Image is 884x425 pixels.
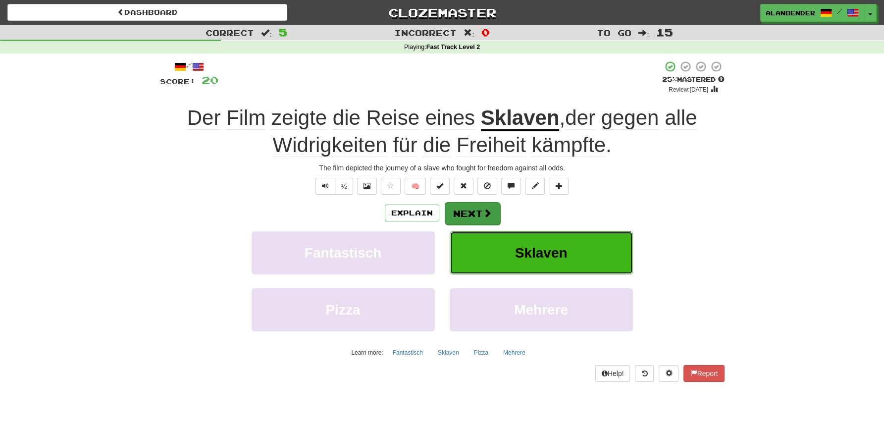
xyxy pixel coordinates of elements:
[261,29,272,37] span: :
[425,106,475,130] span: eines
[450,288,633,331] button: Mehrere
[252,288,435,331] button: Pizza
[393,133,417,157] span: für
[477,178,497,195] button: Ignore sentence (alt+i)
[450,231,633,274] button: Sklaven
[837,8,842,15] span: /
[271,106,327,130] span: zeigte
[514,302,568,318] span: Mehrere
[279,26,287,38] span: 5
[405,178,426,195] button: 🧠
[206,28,254,38] span: Correct
[302,4,582,21] a: Clozemaster
[760,4,864,22] a: AlanBender /
[430,178,450,195] button: Set this sentence to 100% Mastered (alt+m)
[683,365,724,382] button: Report
[565,106,595,130] span: der
[445,202,500,225] button: Next
[273,133,387,157] span: Widrigkeiten
[423,133,451,157] span: die
[766,8,815,17] span: AlanBender
[468,345,494,360] button: Pizza
[357,178,377,195] button: Show image (alt+x)
[638,29,649,37] span: :
[366,106,419,130] span: Reise
[226,106,265,130] span: Film
[160,77,196,86] span: Score:
[394,28,457,38] span: Incorrect
[315,178,335,195] button: Play sentence audio (ctl+space)
[481,106,560,131] u: Sklaven
[601,106,659,130] span: gegen
[501,178,521,195] button: Discuss sentence (alt+u)
[313,178,354,195] div: Text-to-speech controls
[335,178,354,195] button: ½
[549,178,569,195] button: Add to collection (alt+a)
[669,86,708,93] small: Review: [DATE]
[635,365,654,382] button: Round history (alt+y)
[454,178,473,195] button: Reset to 0% Mastered (alt+r)
[333,106,361,130] span: die
[515,245,568,261] span: Sklaven
[252,231,435,274] button: Fantastisch
[351,349,383,356] small: Learn more:
[160,163,725,173] div: The film depicted the journey of a slave who fought for freedom against all odds.
[464,29,474,37] span: :
[385,205,439,221] button: Explain
[481,26,490,38] span: 0
[662,75,677,83] span: 25 %
[597,28,631,38] span: To go
[457,133,526,157] span: Freiheit
[662,75,725,84] div: Mastered
[202,74,218,86] span: 20
[273,106,697,157] span: , .
[387,345,428,360] button: Fantastisch
[595,365,630,382] button: Help!
[432,345,465,360] button: Sklaven
[656,26,673,38] span: 15
[381,178,401,195] button: Favorite sentence (alt+f)
[525,178,545,195] button: Edit sentence (alt+d)
[531,133,605,157] span: kämpfte
[665,106,697,130] span: alle
[426,44,480,51] strong: Fast Track Level 2
[7,4,287,21] a: Dashboard
[325,302,360,318] span: Pizza
[160,60,218,73] div: /
[187,106,221,130] span: Der
[498,345,531,360] button: Mehrere
[305,245,382,261] span: Fantastisch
